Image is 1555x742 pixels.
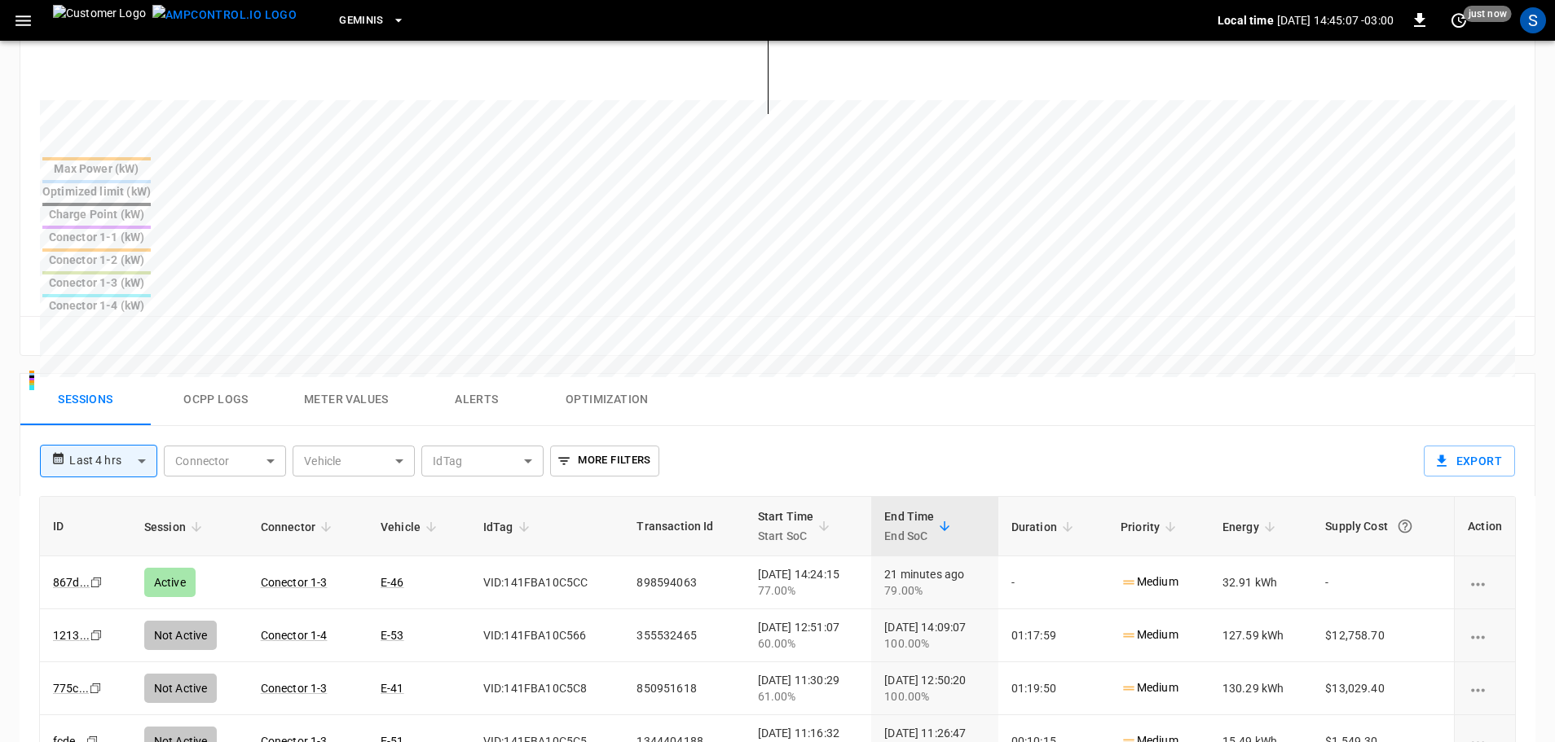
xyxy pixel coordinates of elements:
div: 60.00% [758,635,858,652]
div: charging session options [1468,627,1502,643]
button: Export [1424,446,1515,476]
span: Connector [261,517,337,537]
span: Start TimeStart SoC [758,507,835,546]
div: 100.00% [884,635,985,652]
span: End TimeEnd SoC [884,507,955,546]
a: Conector 1-3 [261,682,328,695]
th: Action [1454,497,1515,556]
td: $13,029.40 [1312,662,1454,715]
span: Priority [1121,517,1181,537]
button: The cost of your charging session based on your supply rates [1390,511,1420,541]
div: Start Time [758,507,814,546]
p: Medium [1121,679,1178,696]
button: Alerts [412,374,542,426]
div: charging session options [1468,574,1502,591]
button: Optimization [542,374,672,426]
td: 130.29 kWh [1209,662,1312,715]
button: set refresh interval [1446,7,1472,33]
img: ampcontrol.io logo [152,5,297,25]
div: Last 4 hrs [69,446,157,476]
p: Local time [1218,12,1274,29]
span: Session [144,517,207,537]
img: Customer Logo [53,5,146,36]
th: ID [40,497,131,556]
td: VID:141FBA10C5C8 [470,662,624,715]
p: [DATE] 14:45:07 -03:00 [1277,12,1394,29]
td: 850951618 [623,662,744,715]
div: [DATE] 12:50:20 [884,672,985,705]
a: E-41 [381,682,404,695]
span: just now [1464,6,1512,22]
div: copy [88,679,104,697]
span: Duration [1011,517,1078,537]
span: Energy [1222,517,1280,537]
span: Geminis [339,11,384,30]
button: Meter Values [281,374,412,426]
div: Not Active [144,674,218,703]
button: More Filters [550,446,659,476]
button: Geminis [333,5,412,37]
div: [DATE] 11:30:29 [758,672,858,705]
div: Supply Cost [1325,511,1441,541]
button: Sessions [20,374,151,426]
th: Transaction Id [623,497,744,556]
span: IdTag [483,517,535,537]
button: Ocpp logs [151,374,281,426]
p: End SoC [884,526,934,546]
span: Vehicle [381,517,442,537]
div: charging session options [1468,680,1502,696]
div: profile-icon [1520,7,1546,33]
td: 01:19:50 [998,662,1108,715]
div: End Time [884,507,934,546]
div: 61.00% [758,688,858,705]
div: 100.00% [884,688,985,705]
p: Start SoC [758,526,814,546]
